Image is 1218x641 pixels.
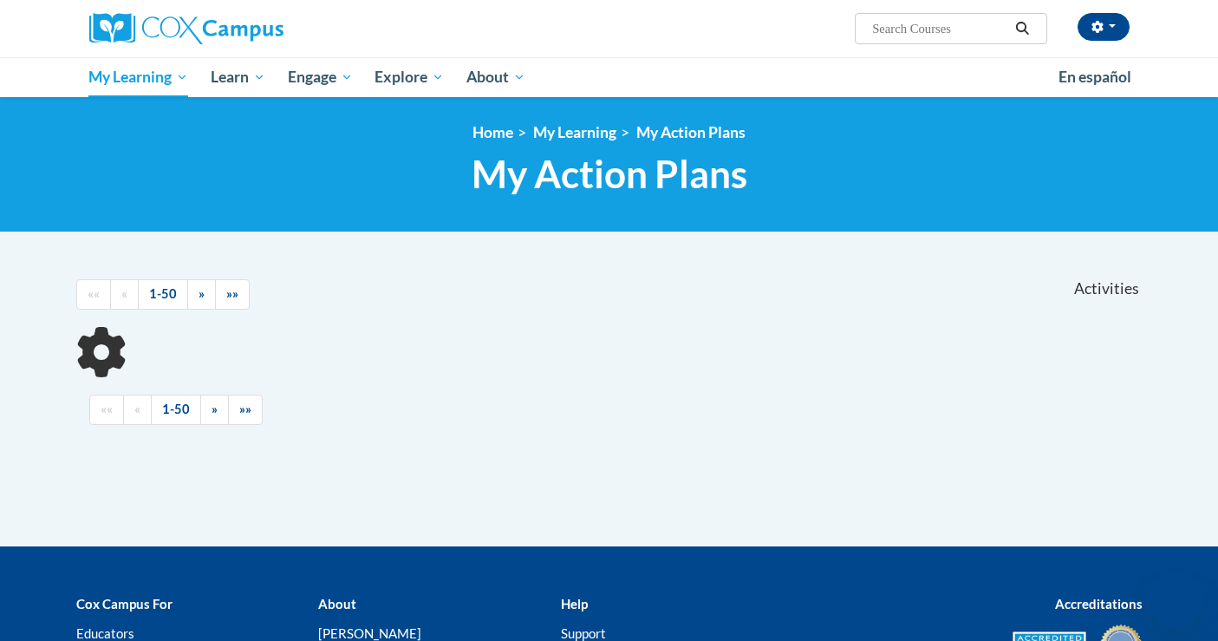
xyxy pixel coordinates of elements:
a: My Action Plans [636,123,746,141]
div: Main menu [63,57,1156,97]
a: Cox Campus [89,13,419,44]
a: Next [200,395,229,425]
a: Learn [199,57,277,97]
b: About [318,596,356,612]
a: Previous [110,279,139,310]
span: Engage [288,67,353,88]
iframe: Button to launch messaging window [1149,572,1204,627]
a: Next [187,279,216,310]
span: Explore [375,67,444,88]
span: En español [1058,68,1131,86]
button: Search [1009,18,1035,39]
a: Previous [123,395,152,425]
span: «« [88,286,100,301]
b: Help [561,596,588,612]
span: Activities [1074,279,1139,298]
span: » [199,286,205,301]
a: En español [1047,59,1143,95]
b: Cox Campus For [76,596,173,612]
a: My Learning [78,57,200,97]
img: Cox Campus [89,13,283,44]
a: Support [561,625,606,641]
a: End [215,279,250,310]
span: « [134,402,140,416]
a: Home [472,123,513,141]
span: My Action Plans [472,151,747,197]
a: Engage [277,57,364,97]
b: Accreditations [1055,596,1143,612]
a: 1-50 [151,395,201,425]
a: About [455,57,537,97]
a: Educators [76,625,134,641]
span: My Learning [88,67,188,88]
a: Begining [89,395,124,425]
span: «« [101,402,113,416]
span: »» [239,402,251,416]
span: » [212,402,218,416]
a: My Learning [533,123,616,141]
span: »» [226,286,238,301]
span: About [466,67,525,88]
input: Search Courses [870,18,1009,39]
a: End [228,395,263,425]
a: Begining [76,279,111,310]
span: « [121,286,127,301]
span: Learn [211,67,265,88]
a: 1-50 [138,279,188,310]
button: Account Settings [1078,13,1130,41]
a: Explore [363,57,455,97]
